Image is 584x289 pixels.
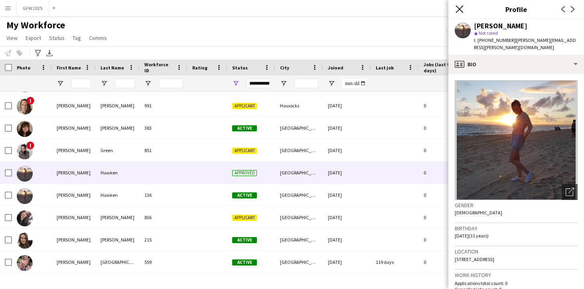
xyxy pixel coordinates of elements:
img: Katie Hawken [17,188,33,204]
a: View [3,33,21,43]
input: Last Name Filter Input [115,79,135,88]
span: Status [232,65,248,71]
div: 0 [419,206,471,228]
button: Open Filter Menu [328,80,335,87]
div: 0 [419,117,471,139]
div: 0 [419,229,471,251]
div: [PERSON_NAME] [52,162,96,184]
span: Comms [89,34,107,42]
div: [PERSON_NAME] [52,184,96,206]
div: Hawken [96,184,140,206]
span: Joined [328,65,343,71]
div: [GEOGRAPHIC_DATA] [275,184,323,206]
span: Last Name [101,65,124,71]
div: 0 [419,162,471,184]
h3: Location [455,248,578,255]
h3: Gender [455,202,578,209]
span: My Workforce [6,19,65,31]
a: Export [22,33,44,43]
span: Active [232,237,257,243]
div: [DATE] [323,95,371,117]
span: Rating [192,65,207,71]
span: Applicant [232,103,257,109]
div: 856 [140,206,187,228]
div: [PERSON_NAME] [52,139,96,161]
div: [DATE] [323,162,371,184]
span: First Name [57,65,81,71]
div: [GEOGRAPHIC_DATA] [96,251,140,273]
img: Crew avatar or photo [455,80,578,200]
span: Not rated [479,30,498,36]
span: Status [49,34,65,42]
span: View [6,34,18,42]
span: Export [26,34,41,42]
div: [PERSON_NAME] [96,206,140,228]
div: [PERSON_NAME] [96,95,140,117]
span: Applicant [232,148,257,154]
span: Approved [232,170,257,176]
div: Bio [448,55,584,74]
div: [PERSON_NAME] [52,229,96,251]
button: Open Filter Menu [280,80,287,87]
a: Comms [86,33,110,43]
img: Katie Hudson [17,233,33,249]
p: Applications total count: 0 [455,280,578,286]
div: [DATE] [323,139,371,161]
span: Active [232,125,257,131]
span: | [PERSON_NAME][EMAIL_ADDRESS][PERSON_NAME][DOMAIN_NAME] [474,37,576,50]
div: Hawken [96,162,140,184]
div: 559 [140,251,187,273]
div: [GEOGRAPHIC_DATA] [275,206,323,228]
span: Applicant [232,215,257,221]
div: [GEOGRAPHIC_DATA] [275,117,323,139]
div: 0 [419,184,471,206]
div: [DATE] [323,184,371,206]
img: Katie Flynn [17,121,33,137]
div: Green [96,139,140,161]
span: [STREET_ADDRESS] [455,256,494,262]
button: Open Filter Menu [232,80,239,87]
span: Tag [73,34,81,42]
div: [GEOGRAPHIC_DATA] [275,162,323,184]
span: Photo [17,65,30,71]
div: 991 [140,95,187,117]
app-action-btn: Advanced filters [33,48,43,58]
span: City [280,65,289,71]
div: Open photos pop-in [562,184,578,200]
div: 0 [419,95,471,117]
input: Joined Filter Input [342,79,366,88]
div: [GEOGRAPHIC_DATA] [275,139,323,161]
span: t. [PHONE_NUMBER] [474,37,515,43]
a: Tag [69,33,84,43]
div: [DATE] [323,117,371,139]
div: [PERSON_NAME] [474,22,527,30]
img: Katie Green [17,143,33,159]
span: [DATE] (31 years) [455,233,489,239]
div: [DATE] [323,229,371,251]
span: ! [26,97,34,105]
div: 119 days [371,251,419,273]
input: Workforce ID Filter Input [159,79,183,88]
button: Open Filter Menu [101,80,108,87]
div: 215 [140,229,187,251]
button: Open Filter Menu [144,80,152,87]
div: 136 [140,184,187,206]
h3: Work history [455,271,578,279]
div: [GEOGRAPHIC_DATA] [275,229,323,251]
button: GFW 2025 [16,0,49,16]
img: Katie Hinson [17,210,33,226]
img: Katie Fitzsimons [17,99,33,115]
div: [PERSON_NAME] [96,117,140,139]
div: Hassocks [275,95,323,117]
div: [PERSON_NAME] [52,206,96,228]
h3: Profile [448,4,584,14]
span: [DEMOGRAPHIC_DATA] [455,210,502,216]
div: [GEOGRAPHIC_DATA] [275,251,323,273]
span: Active [232,259,257,265]
input: City Filter Input [294,79,318,88]
div: [DATE] [323,251,371,273]
span: Last job [376,65,394,71]
div: 383 [140,117,187,139]
span: Workforce ID [144,61,173,73]
img: Katie Ireland [17,255,33,271]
